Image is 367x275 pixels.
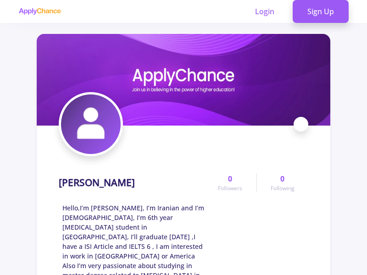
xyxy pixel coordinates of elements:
img: applychance logo text only [18,8,61,15]
img: HODA ZAREPOUR avatar [61,94,121,154]
h1: [PERSON_NAME] [59,177,135,188]
span: Followers [218,184,242,192]
span: 0 [228,173,232,184]
span: Following [271,184,295,192]
img: HODA ZAREPOUR cover image [37,34,330,126]
a: 0Followers [204,173,256,192]
span: 0 [280,173,284,184]
a: 0Following [256,173,308,192]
